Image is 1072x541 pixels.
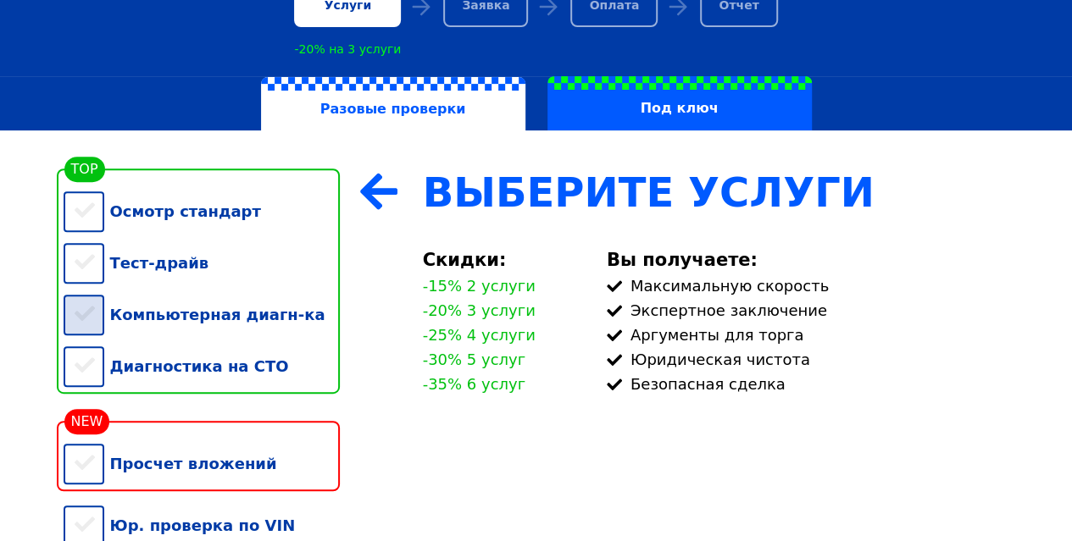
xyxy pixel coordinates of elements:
div: Экспертное заключение [607,301,1009,319]
div: Диагностика на СТО [64,340,340,392]
div: Скидки: [423,250,586,270]
div: Безопасная сделка [607,375,1009,393]
div: -35% 6 услуг [423,375,536,393]
label: Под ключ [547,76,812,130]
div: -15% 2 услуги [423,277,536,295]
div: -20% на 3 услуги [294,42,401,56]
a: Под ключ [536,76,823,130]
div: -25% 4 услуги [423,326,536,344]
div: Просчет вложений [64,438,340,489]
div: -30% 5 услуг [423,351,536,368]
div: -20% 3 услуги [423,301,536,319]
div: Вы получаете: [607,250,1009,270]
div: Выберите Услуги [423,168,1009,216]
div: Максимальную скорость [607,277,1009,295]
div: Юридическая чистота [607,351,1009,368]
div: Компьютерная диагн-ка [64,289,340,340]
div: Тест-драйв [64,237,340,289]
div: Аргументы для торга [607,326,1009,344]
label: Разовые проверки [261,77,525,131]
div: Осмотр стандарт [64,185,340,237]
